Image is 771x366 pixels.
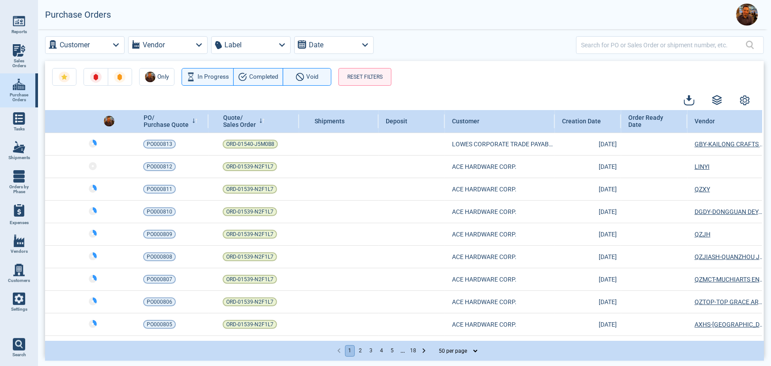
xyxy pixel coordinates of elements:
[223,162,277,171] a: ORD-01539-N2F1L7
[387,345,397,357] button: Go to page 5
[147,230,172,239] span: PO000809
[147,275,172,284] span: PO000807
[695,140,765,149] a: GBY-KAILONG CRAFTS MANUFACTURING CO.,LTD
[147,320,172,329] span: PO000805
[283,68,331,86] button: Void
[13,141,25,153] img: menu_icon
[555,200,621,223] td: [DATE]
[226,140,274,149] span: ORD-01540-J5M0B8
[695,275,765,284] span: QZMCT-MUCHIARTS ENTERPRISES LIMITED
[345,345,355,357] button: page 1
[452,207,553,216] span: ACE HARDWARE CORP.
[233,68,283,86] button: Completed
[143,39,165,51] label: Vendor
[223,320,277,329] a: ORD-01539-N2F1L7
[555,245,621,268] td: [DATE]
[139,68,175,86] button: AvatarOnly
[45,36,125,54] button: Customer
[7,58,31,69] span: Sales Orders
[452,230,553,239] span: ACE HARDWARE CORP.
[224,39,242,51] label: Label
[147,185,172,194] span: PO000811
[555,313,621,335] td: [DATE]
[695,185,765,194] span: QZXY
[128,36,208,54] button: Vendor
[60,39,90,51] label: Customer
[452,252,553,261] a: ACE HARDWARE CORP.
[226,275,273,284] span: ORD-01539-N2F1L7
[147,207,172,216] span: PO000810
[695,297,765,306] a: QZTOP-TOP GRACE ARTS & CRAFTS CO., LTD.
[13,44,25,57] img: menu_icon
[315,118,345,125] span: Shipments
[158,72,169,82] span: Only
[13,112,25,125] img: menu_icon
[226,162,273,171] span: ORD-01539-N2F1L7
[197,72,229,82] span: In Progress
[143,297,176,306] a: PO000806
[143,140,176,149] a: PO000813
[143,320,176,329] a: PO000805
[452,162,553,171] a: ACE HARDWARE CORP.
[147,297,172,306] span: PO000806
[695,207,765,216] span: DGDY-DONGGUAN DEYU METAL PRODUCTS CO., LTD.
[13,293,25,305] img: menu_icon
[143,275,176,284] a: PO000807
[309,39,323,51] label: Date
[223,297,277,306] a: ORD-01539-N2F1L7
[223,114,256,128] span: Quote/ Sales Order
[147,252,172,261] span: PO000808
[226,320,273,329] span: ORD-01539-N2F1L7
[7,184,31,194] span: Orders by Phase
[145,72,156,82] img: Avatar
[226,207,273,216] span: ORD-01539-N2F1L7
[555,155,621,178] td: [DATE]
[226,230,273,239] span: ORD-01539-N2F1L7
[10,220,29,225] span: Expenses
[294,36,374,54] button: Date
[223,230,277,239] a: ORD-01539-N2F1L7
[695,252,765,261] a: QZJIASH-QUANZHOU JIASHENG METAL & PLASTIC PRODUCTS CO. LTD.
[452,118,479,125] span: Customer
[12,352,26,358] span: Search
[11,249,28,254] span: Vendors
[13,235,25,247] img: menu_icon
[13,264,25,276] img: menu_icon
[555,178,621,200] td: [DATE]
[409,345,418,357] button: Go to page 18
[386,118,407,125] span: Deposit
[143,230,176,239] a: PO000809
[736,4,758,26] img: Avatar
[419,345,429,357] button: Go to next page
[452,320,553,329] a: ACE HARDWARE CORP.
[695,230,765,239] a: QZJH
[223,207,277,216] a: ORD-01539-N2F1L7
[452,140,553,149] a: LOWES CORPORATE TRADE PAYABLES
[555,223,621,245] td: [DATE]
[223,275,277,284] a: ORD-01539-N2F1L7
[13,78,25,91] img: menu_icon
[45,10,111,20] h2: Purchase Orders
[182,68,234,86] button: In Progress
[11,307,27,312] span: Settings
[143,185,176,194] a: PO000811
[144,114,189,128] span: PO/ Purchase Quote
[452,297,553,306] span: ACE HARDWARE CORP.
[7,92,31,103] span: Purchase Orders
[555,290,621,313] td: [DATE]
[628,114,671,129] span: Order Ready Date
[555,335,621,358] td: [DATE]
[581,38,746,51] input: Search for PO or Sales Order or shipment number, etc.
[695,162,765,171] a: LINYI
[356,345,365,357] button: Go to page 2
[8,278,30,283] span: Customers
[452,275,553,284] a: ACE HARDWARE CORP.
